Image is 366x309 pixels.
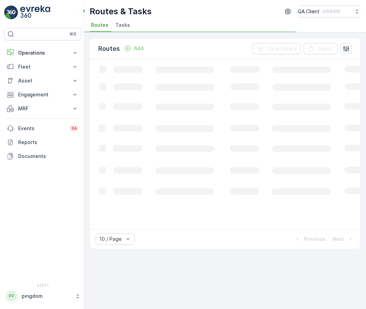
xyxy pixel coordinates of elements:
[4,135,81,149] a: Reports
[20,6,50,19] img: logo_light-DOdMpM7g.png
[4,6,18,19] img: logo
[121,44,146,53] button: Add
[90,6,152,17] p: Routes & Tasks
[4,149,81,163] a: Documents
[333,236,344,243] p: Next
[4,283,81,287] span: v 1.51.1
[6,291,17,302] div: PP
[18,105,67,112] p: MRF
[318,45,334,52] p: Export
[4,289,81,303] button: PPpingdom
[298,8,320,15] p: QA Client
[91,22,108,29] span: Routes
[4,88,81,102] button: Engagement
[304,236,326,243] p: Previous
[298,6,360,17] button: QA Client(+03:00)
[115,22,130,29] span: Tasks
[322,9,340,14] p: ( +03:00 )
[4,74,81,88] button: Asset
[98,44,120,54] p: Routes
[266,45,297,52] p: Clear Filters
[18,49,67,56] p: Operations
[71,126,77,131] p: 34
[18,63,67,70] p: Fleet
[69,31,76,37] p: ⌘B
[4,121,81,135] a: Events34
[4,46,81,60] button: Operations
[293,235,326,243] button: Previous
[4,60,81,74] button: Fleet
[18,139,78,146] p: Reports
[18,153,78,160] p: Documents
[22,293,71,300] p: pingdom
[4,102,81,116] button: MRF
[304,43,338,54] button: Export
[134,45,144,52] p: Add
[332,235,354,243] button: Next
[18,77,67,84] p: Asset
[252,43,301,54] button: Clear Filters
[18,91,67,98] p: Engagement
[18,125,66,132] p: Events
